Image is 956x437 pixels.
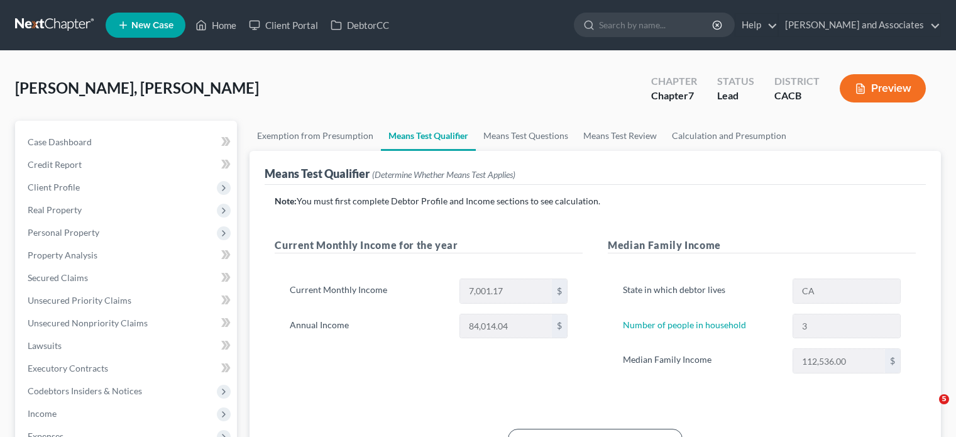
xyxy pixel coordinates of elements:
label: Annual Income [283,314,453,339]
div: $ [552,279,567,303]
span: Income [28,408,57,419]
input: 0.00 [460,314,552,338]
span: Property Analysis [28,250,97,260]
input: 0.00 [793,349,885,373]
div: District [774,74,820,89]
label: Current Monthly Income [283,279,453,304]
a: Lawsuits [18,335,237,357]
div: CACB [774,89,820,103]
span: Personal Property [28,227,99,238]
div: $ [552,314,567,338]
span: Secured Claims [28,272,88,283]
div: Chapter [651,89,697,103]
a: [PERSON_NAME] and Associates [779,14,940,36]
a: Unsecured Priority Claims [18,289,237,312]
label: State in which debtor lives [617,279,786,304]
input: 0.00 [460,279,552,303]
a: Executory Contracts [18,357,237,380]
a: Unsecured Nonpriority Claims [18,312,237,335]
span: Unsecured Nonpriority Claims [28,318,148,328]
a: DebtorCC [324,14,395,36]
div: Chapter [651,74,697,89]
span: Unsecured Priority Claims [28,295,131,306]
a: Exemption from Presumption [250,121,381,151]
strong: Note: [275,196,297,206]
span: Case Dashboard [28,136,92,147]
a: Credit Report [18,153,237,176]
span: (Determine Whether Means Test Applies) [372,169,515,180]
input: Search by name... [599,13,714,36]
button: Preview [840,74,926,102]
p: You must first complete Debtor Profile and Income sections to see calculation. [275,195,916,207]
span: New Case [131,21,173,30]
a: Means Test Review [576,121,664,151]
span: 5 [939,394,949,404]
div: Lead [717,89,754,103]
a: Secured Claims [18,267,237,289]
a: Case Dashboard [18,131,237,153]
span: Credit Report [28,159,82,170]
a: Home [189,14,243,36]
div: Means Test Qualifier [265,166,515,181]
span: Client Profile [28,182,80,192]
a: Number of people in household [623,319,746,330]
a: Help [735,14,777,36]
a: Property Analysis [18,244,237,267]
div: Status [717,74,754,89]
span: Lawsuits [28,340,62,351]
span: Real Property [28,204,82,215]
label: Median Family Income [617,348,786,373]
div: $ [885,349,900,373]
a: Means Test Questions [476,121,576,151]
input: -- [793,314,900,338]
span: Codebtors Insiders & Notices [28,385,142,396]
h5: Current Monthly Income for the year [275,238,583,253]
iframe: Intercom live chat [913,394,943,424]
a: Means Test Qualifier [381,121,476,151]
span: 7 [688,89,694,101]
a: Calculation and Presumption [664,121,794,151]
input: State [793,279,900,303]
a: Client Portal [243,14,324,36]
span: [PERSON_NAME], [PERSON_NAME] [15,79,259,97]
h5: Median Family Income [608,238,916,253]
span: Executory Contracts [28,363,108,373]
